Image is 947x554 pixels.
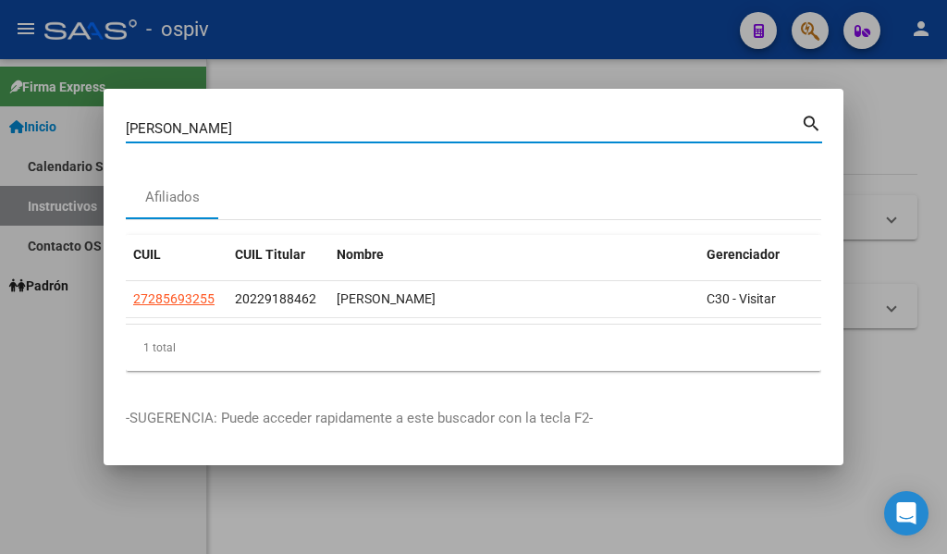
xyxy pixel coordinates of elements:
span: Gerenciador [707,247,780,262]
div: Open Intercom Messenger [884,491,929,536]
mat-icon: search [801,111,822,133]
span: 27285693255 [133,291,215,306]
datatable-header-cell: CUIL Titular [228,235,329,275]
div: Afiliados [145,187,200,208]
span: C30 - Visitar [707,291,776,306]
span: CUIL [133,247,161,262]
p: -SUGERENCIA: Puede acceder rapidamente a este buscador con la tecla F2- [126,408,821,429]
datatable-header-cell: CUIL [126,235,228,275]
datatable-header-cell: Nombre [329,235,699,275]
div: 1 total [126,325,821,371]
span: CUIL Titular [235,247,305,262]
span: 20229188462 [235,291,316,306]
datatable-header-cell: Gerenciador [699,235,829,275]
div: [PERSON_NAME] [337,289,692,310]
span: Nombre [337,247,384,262]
